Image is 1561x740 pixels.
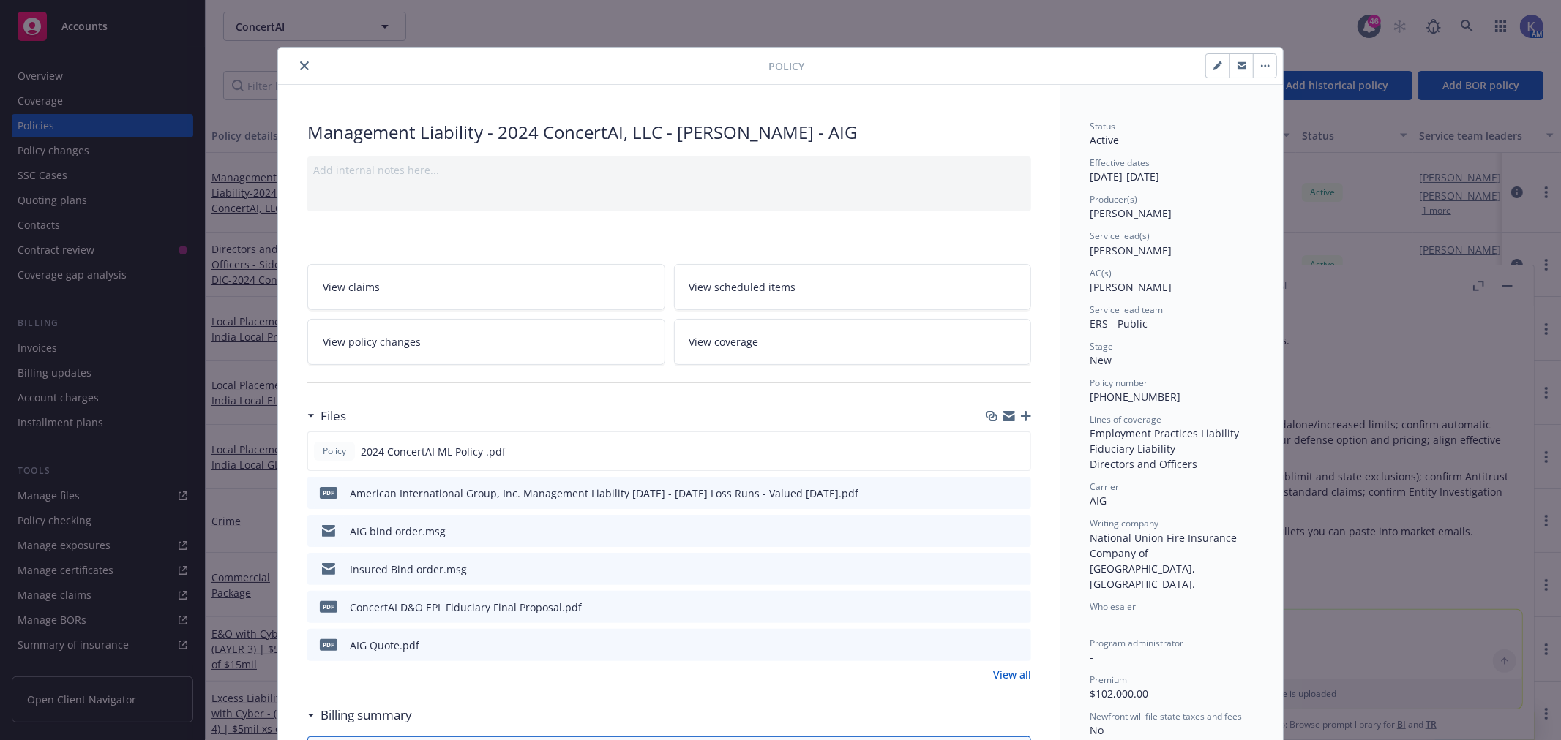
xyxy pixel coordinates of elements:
button: preview file [1011,444,1025,459]
div: Directors and Officers [1090,456,1254,472]
span: pdf [320,639,337,650]
span: No [1090,723,1104,737]
span: View scheduled items [689,279,796,295]
button: download file [989,600,1000,615]
span: $102,000.00 [1090,687,1148,701]
span: Premium [1090,673,1127,686]
button: download file [989,524,1000,539]
div: Files [307,407,346,426]
span: - [1090,650,1093,664]
div: Fiduciary Liability [1090,441,1254,456]
span: Stage [1090,340,1113,352]
a: View all [993,667,1031,682]
span: Service lead team [1090,303,1163,316]
span: [PERSON_NAME] [1090,280,1172,294]
div: Add internal notes here... [313,162,1025,178]
span: AIG [1090,494,1107,507]
a: View coverage [674,319,1032,365]
span: - [1090,613,1093,627]
span: Newfront will file state taxes and fees [1090,710,1242,722]
button: preview file [1012,600,1025,615]
span: View coverage [689,334,759,350]
button: preview file [1012,524,1025,539]
button: download file [988,444,1000,459]
button: download file [989,562,1000,577]
a: View scheduled items [674,264,1032,310]
span: [PERSON_NAME] [1090,243,1172,257]
div: AIG Quote.pdf [350,638,419,653]
span: Program administrator [1090,637,1183,649]
div: Employment Practices Liability [1090,426,1254,441]
span: AC(s) [1090,267,1112,279]
h3: Files [321,407,346,426]
span: Producer(s) [1090,193,1137,205]
span: [PERSON_NAME] [1090,206,1172,220]
span: View policy changes [323,334,421,350]
span: Effective dates [1090,156,1150,169]
span: 2024 ConcertAI ML Policy .pdf [361,444,506,459]
span: Service lead(s) [1090,230,1150,242]
span: New [1090,353,1112,367]
span: [PHONE_NUMBER] [1090,390,1180,404]
div: American International Group, Inc. Management Liability [DATE] - [DATE] Loss Runs - Valued [DATE]... [350,486,858,501]
button: download file [989,486,1000,501]
h3: Billing summary [321,706,412,725]
div: [DATE] - [DATE] [1090,156,1254,184]
button: preview file [1012,486,1025,501]
div: Insured Bind order.msg [350,562,467,577]
span: View claims [323,279,380,295]
div: AIG bind order.msg [350,524,446,539]
span: Lines of coverage [1090,413,1161,426]
span: pdf [320,487,337,498]
button: download file [989,638,1000,653]
span: Carrier [1090,480,1119,493]
span: Active [1090,133,1119,147]
span: Policy [768,58,804,74]
div: Management Liability - 2024 ConcertAI, LLC - [PERSON_NAME] - AIG [307,120,1031,145]
div: Billing summary [307,706,412,725]
a: View claims [307,264,665,310]
button: close [296,57,313,75]
button: preview file [1012,638,1025,653]
div: ConcertAI D&O EPL Fiduciary Final Proposal.pdf [350,600,582,615]
span: Writing company [1090,517,1158,529]
span: pdf [320,601,337,612]
span: National Union Fire Insurance Company of [GEOGRAPHIC_DATA], [GEOGRAPHIC_DATA]. [1090,531,1240,591]
button: preview file [1012,562,1025,577]
span: ERS - Public [1090,317,1148,331]
span: Policy number [1090,377,1148,389]
span: Status [1090,120,1115,132]
span: Wholesaler [1090,600,1136,613]
a: View policy changes [307,319,665,365]
span: Policy [320,445,349,458]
